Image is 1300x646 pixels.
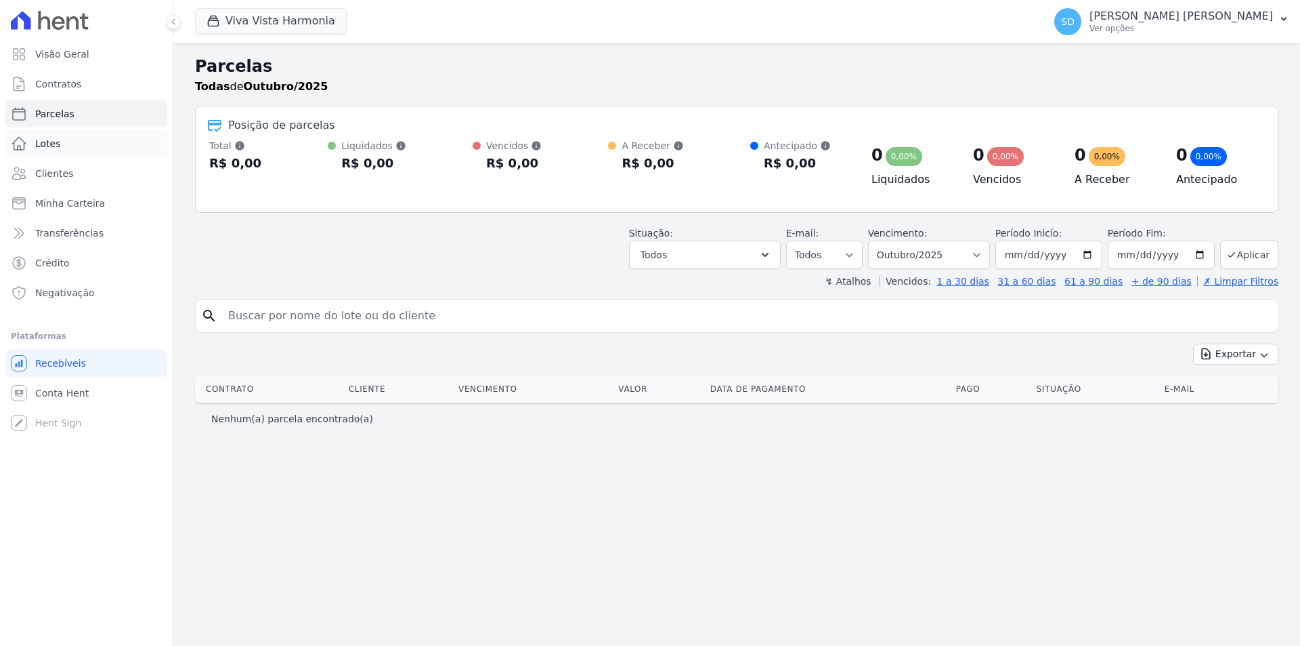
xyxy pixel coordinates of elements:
th: Valor [613,376,704,403]
span: Transferências [35,226,104,240]
span: Visão Geral [35,47,89,61]
th: Cliente [343,376,453,403]
span: Lotes [35,137,61,150]
a: Negativação [5,279,167,306]
div: R$ 0,00 [341,153,406,174]
button: Aplicar [1220,240,1278,269]
a: 61 a 90 dias [1064,276,1123,287]
h4: Vencidos [973,171,1053,188]
div: Antecipado [764,139,831,153]
a: Recebíveis [5,350,167,377]
label: Vencidos: [880,276,931,287]
p: Ver opções [1089,23,1273,34]
a: Parcelas [5,100,167,127]
th: Contrato [195,376,343,403]
th: Pago [951,376,1031,403]
a: Clientes [5,160,167,187]
label: E-mail: [786,228,819,239]
span: SD [1061,17,1075,26]
a: 1 a 30 dias [937,276,989,287]
strong: Todas [195,80,230,93]
span: Conta Hent [35,386,89,400]
span: Recebíveis [35,357,86,370]
a: Visão Geral [5,41,167,68]
div: A Receber [622,139,683,153]
div: 0,00% [886,147,922,166]
div: Vencidos [486,139,542,153]
a: Conta Hent [5,380,167,407]
th: Vencimento [453,376,613,403]
button: Exportar [1193,344,1278,365]
label: Período Inicío: [995,228,1062,239]
div: 0 [871,144,883,166]
div: Total [209,139,261,153]
span: Parcelas [35,107,74,121]
div: R$ 0,00 [764,153,831,174]
th: Situação [1031,376,1159,403]
div: R$ 0,00 [209,153,261,174]
a: ✗ Limpar Filtros [1197,276,1278,287]
th: Data de Pagamento [705,376,951,403]
div: R$ 0,00 [486,153,542,174]
a: Contratos [5,70,167,98]
div: 0 [1075,144,1086,166]
div: 0,00% [1089,147,1125,166]
label: Período Fim: [1108,226,1215,241]
span: Minha Carteira [35,197,105,210]
div: 0,00% [987,147,1024,166]
label: Situação: [629,228,673,239]
p: Nenhum(a) parcela encontrado(a) [211,412,373,426]
h4: Liquidados [871,171,951,188]
div: 0 [973,144,984,166]
i: search [201,308,217,324]
label: Vencimento: [868,228,927,239]
a: 31 a 60 dias [997,276,1056,287]
span: Clientes [35,167,73,180]
button: Todos [629,241,781,269]
h4: Antecipado [1176,171,1256,188]
div: Liquidados [341,139,406,153]
div: R$ 0,00 [622,153,683,174]
div: 0 [1176,144,1188,166]
h4: A Receber [1075,171,1154,188]
input: Buscar por nome do lote ou do cliente [220,302,1272,329]
p: de [195,79,328,95]
p: [PERSON_NAME] [PERSON_NAME] [1089,9,1273,23]
a: Transferências [5,220,167,247]
div: 0,00% [1190,147,1227,166]
h2: Parcelas [195,54,1278,79]
button: Viva Vista Harmonia [195,8,347,34]
th: E-mail [1159,376,1253,403]
a: + de 90 dias [1131,276,1192,287]
label: ↯ Atalhos [825,276,871,287]
button: SD [PERSON_NAME] [PERSON_NAME] Ver opções [1043,3,1300,41]
a: Lotes [5,130,167,157]
div: Posição de parcelas [228,117,335,134]
div: Plataformas [11,328,162,344]
span: Contratos [35,77,81,91]
span: Crédito [35,256,70,270]
span: Negativação [35,286,95,300]
a: Minha Carteira [5,190,167,217]
span: Todos [641,247,667,263]
strong: Outubro/2025 [244,80,328,93]
a: Crédito [5,249,167,277]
